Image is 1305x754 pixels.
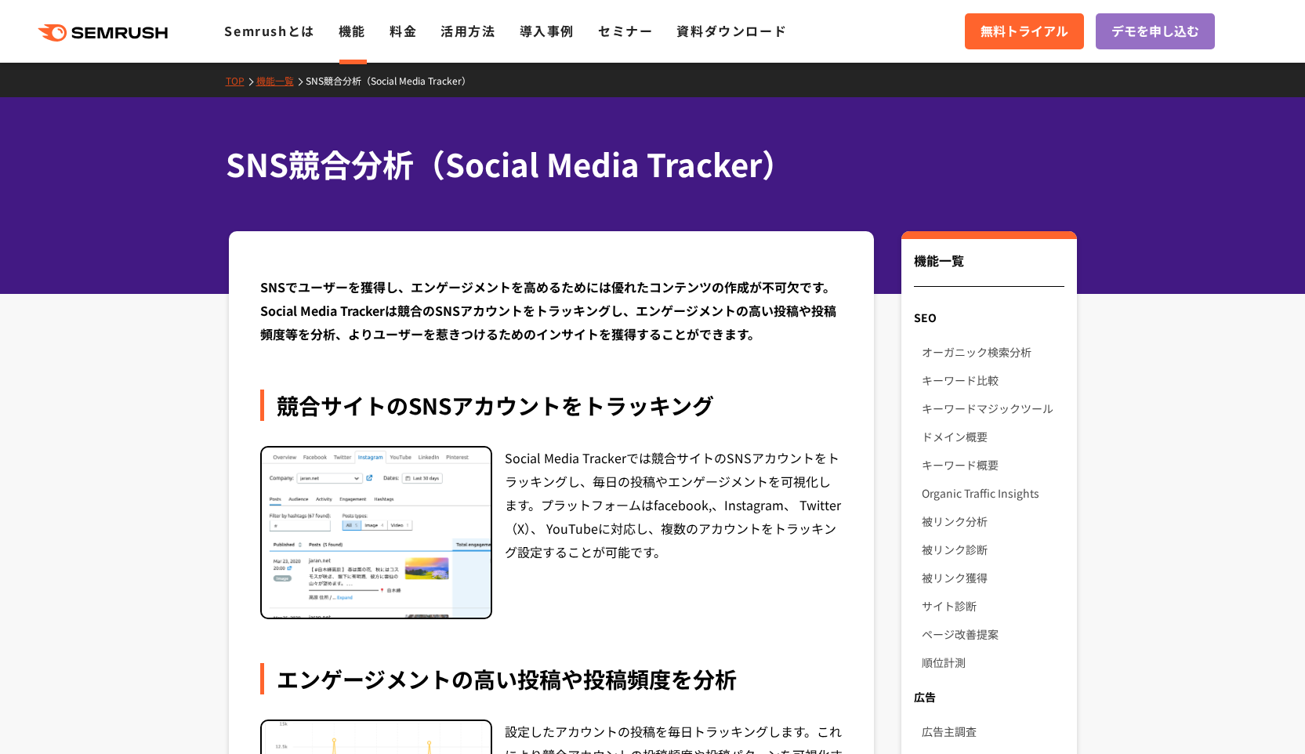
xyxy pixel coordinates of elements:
[598,21,653,40] a: セミナー
[676,21,787,40] a: 資料ダウンロード
[922,507,1064,535] a: 被リンク分析
[922,620,1064,648] a: ページ改善提案
[1111,21,1199,42] span: デモを申し込む
[440,21,495,40] a: 活用方法
[260,275,843,346] div: SNSでユーザーを獲得し、エンゲージメントを高めるためには優れたコンテンツの作成が不可欠です。Social Media Trackerは競合のSNSアカウントをトラッキングし、エンゲージメントの...
[922,717,1064,745] a: 広告主調査
[922,564,1064,592] a: 被リンク獲得
[260,390,843,421] div: 競合サイトのSNSアカウントをトラッキング
[505,446,843,620] div: Social Media Trackerでは競合サイトのSNSアカウントをトラッキングし、毎日の投稿やエンゲージメントを可視化します。プラットフォームはfacebook,、Instagram、 ...
[922,592,1064,620] a: サイト診断
[981,21,1068,42] span: 無料トライアル
[922,366,1064,394] a: キーワード比較
[914,251,1064,287] div: 機能一覧
[922,338,1064,366] a: オーガニック検索分析
[262,448,491,618] img: SNS競合分析（Social Media Tracker） 競合トラッキング
[1096,13,1215,49] a: デモを申し込む
[922,479,1064,507] a: Organic Traffic Insights
[224,21,314,40] a: Semrushとは
[901,303,1076,332] div: SEO
[901,683,1076,711] div: 広告
[922,451,1064,479] a: キーワード概要
[922,535,1064,564] a: 被リンク診断
[226,141,1064,187] h1: SNS競合分析（Social Media Tracker）
[260,663,843,694] div: エンゲージメントの高い投稿や投稿頻度を分析
[922,394,1064,422] a: キーワードマジックツール
[339,21,366,40] a: 機能
[965,13,1084,49] a: 無料トライアル
[922,422,1064,451] a: ドメイン概要
[306,74,483,87] a: SNS競合分析（Social Media Tracker）
[390,21,417,40] a: 料金
[226,74,256,87] a: TOP
[520,21,575,40] a: 導入事例
[922,648,1064,676] a: 順位計測
[256,74,306,87] a: 機能一覧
